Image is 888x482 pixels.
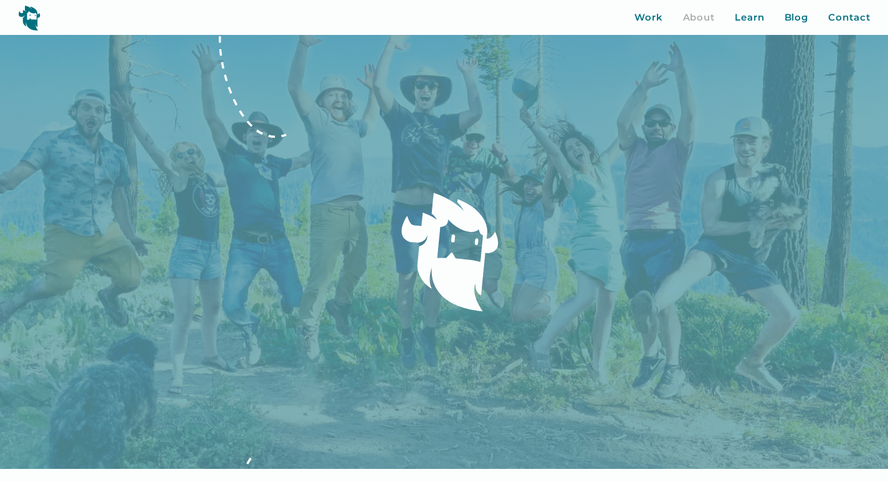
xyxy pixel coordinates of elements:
[828,11,870,25] a: Contact
[735,11,765,25] a: Learn
[18,5,41,31] img: yeti logo icon
[683,11,715,25] a: About
[785,11,809,25] a: Blog
[634,11,663,25] a: Work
